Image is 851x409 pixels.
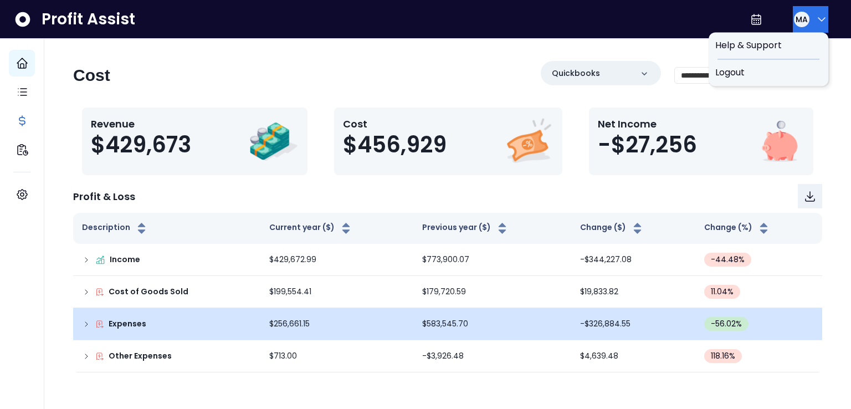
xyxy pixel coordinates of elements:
span: Help & Support [715,39,822,52]
td: -$3,926.48 [413,340,571,372]
span: Profit Assist [42,9,135,29]
span: 118.16 % [711,350,735,362]
span: $429,673 [91,131,191,158]
span: -44.48 % [711,254,745,265]
button: Description [82,222,148,235]
img: Net Income [755,116,804,166]
span: MA [796,14,808,25]
span: Logout [715,66,822,79]
td: $199,554.41 [260,276,413,308]
td: $256,661.15 [260,308,413,340]
p: Other Expenses [109,350,172,362]
td: $179,720.59 [413,276,571,308]
td: $773,900.07 [413,244,571,276]
span: $456,929 [343,131,447,158]
td: $713.00 [260,340,413,372]
td: -$344,227.08 [571,244,695,276]
p: Revenue [91,116,191,131]
span: -$27,256 [598,131,697,158]
p: Cost [343,116,447,131]
p: Cost of Goods Sold [109,286,188,298]
img: Revenue [249,116,299,166]
button: Download [798,184,822,208]
span: 11.04 % [711,286,734,298]
p: Profit & Loss [73,189,135,204]
p: Quickbooks [552,68,600,79]
button: Current year ($) [269,222,353,235]
p: Income [110,254,140,265]
td: $583,545.70 [413,308,571,340]
td: $19,833.82 [571,276,695,308]
span: -56.02 % [711,318,742,330]
button: Change (%) [704,222,771,235]
button: Previous year ($) [422,222,509,235]
td: $4,639.48 [571,340,695,372]
h2: Cost [73,65,110,85]
td: -$326,884.55 [571,308,695,340]
td: $429,672.99 [260,244,413,276]
img: Cost [504,116,553,166]
button: Change ($) [580,222,644,235]
p: Expenses [109,318,146,330]
p: Net Income [598,116,697,131]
